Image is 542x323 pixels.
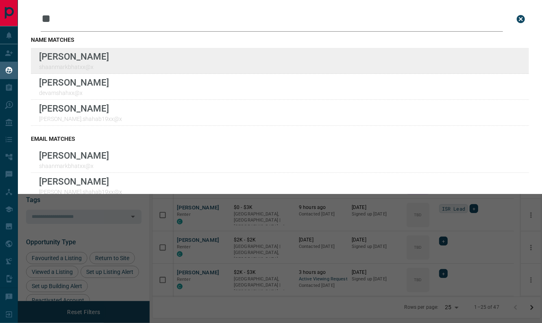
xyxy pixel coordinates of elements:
[39,176,122,187] p: [PERSON_NAME]
[39,163,109,169] p: shaanmarkbhatxx@x
[39,116,122,122] p: [PERSON_NAME].shahab19xx@x
[39,64,109,70] p: shaanmarkbhatxx@x
[31,37,529,43] h3: name matches
[39,150,109,161] p: [PERSON_NAME]
[39,189,122,195] p: [PERSON_NAME].shahab19xx@x
[31,136,529,142] h3: email matches
[513,11,529,27] button: close search bar
[39,90,109,96] p: devamshahxx@x
[39,51,109,62] p: [PERSON_NAME]
[39,103,122,114] p: [PERSON_NAME]
[39,77,109,88] p: [PERSON_NAME]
